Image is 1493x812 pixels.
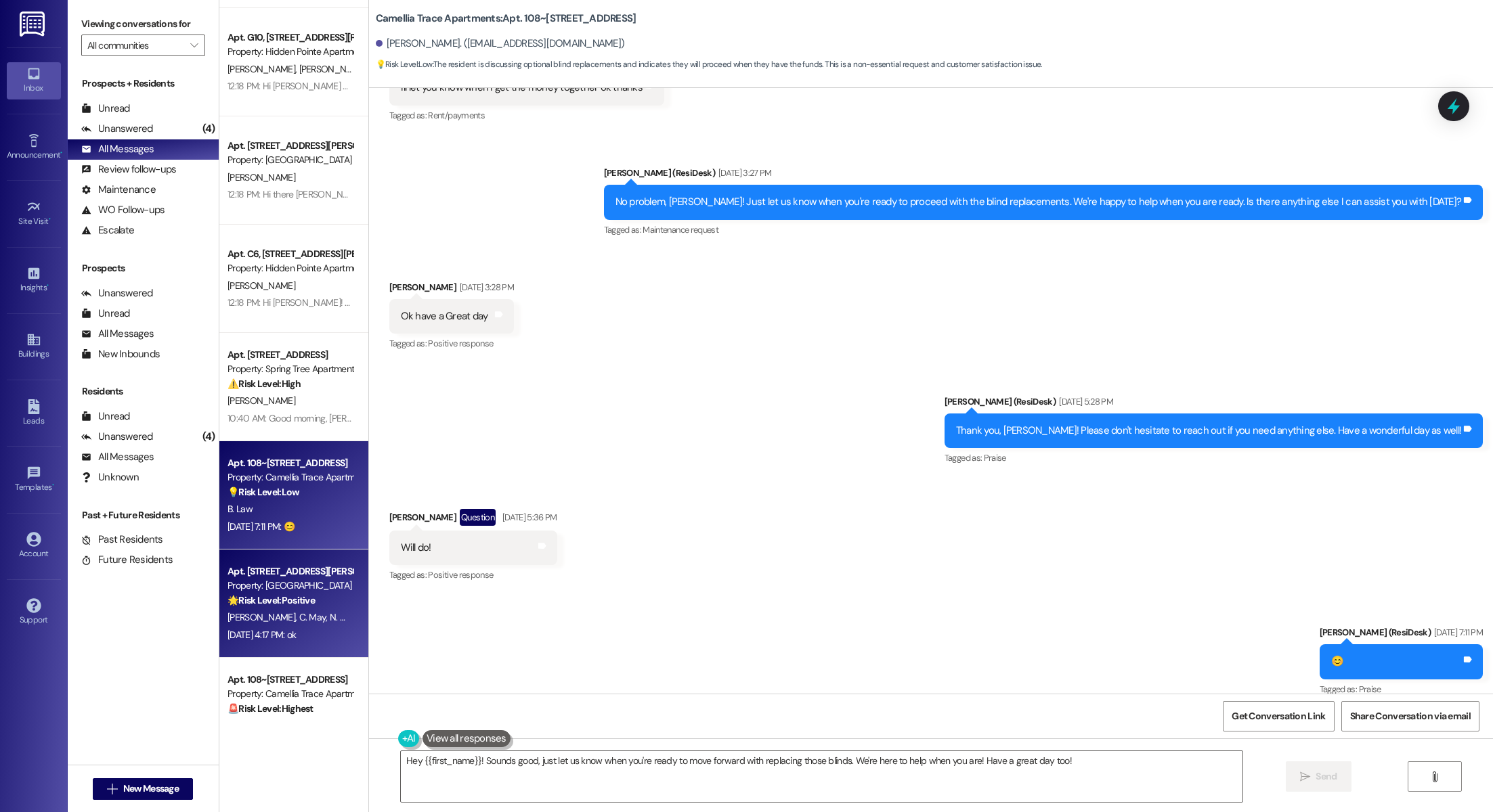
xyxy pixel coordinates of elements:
[81,203,165,217] div: WO Follow-ups
[643,224,718,235] span: Maintenance request
[1350,709,1471,723] span: Share Conversation via email
[389,509,557,531] div: [PERSON_NAME]
[401,541,431,555] div: Will do!
[228,503,253,515] span: B. Law
[81,470,139,484] div: Unknown
[228,520,295,533] div: [DATE] 7:11 PM: 😊
[199,118,219,139] div: (4)
[7,395,61,432] a: Leads
[1316,769,1337,784] span: Send
[81,430,153,444] div: Unanswered
[49,215,51,224] span: •
[299,611,329,623] span: C. May
[228,579,353,593] div: Property: [GEOGRAPHIC_DATA]
[7,62,61,99] a: Inbox
[81,122,153,136] div: Unanswered
[1429,771,1440,782] i: 
[228,348,353,362] div: Apt. [STREET_ADDRESS]
[228,564,353,579] div: Apt. [STREET_ADDRESS][PERSON_NAME]
[1431,625,1483,639] div: [DATE] 7:11 PM
[81,14,205,35] label: Viewing conversations for
[376,12,636,26] b: Camellia Trace Apartments: Apt. 108~[STREET_ADDRESS]
[228,456,353,470] div: Apt. 108~[STREET_ADDRESS]
[228,171,295,183] span: [PERSON_NAME]
[228,30,353,45] div: Apt. G10, [STREET_ADDRESS][PERSON_NAME]
[7,262,61,298] a: Insights •
[460,509,496,526] div: Question
[428,110,485,121] span: Rent/payments
[68,384,219,399] div: Residents
[81,533,163,547] div: Past Residents
[228,629,296,641] div: [DATE] 4:17 PM: ok
[228,470,353,484] div: Property: Camellia Trace Apartments
[81,223,134,238] div: Escalate
[389,565,557,585] div: Tagged as:
[60,148,62,158] span: •
[7,528,61,564] a: Account
[52,480,54,490] span: •
[984,452,1006,464] span: Praise
[228,63,299,75] span: [PERSON_NAME]
[81,162,176,177] div: Review follow-ups
[107,784,117,794] i: 
[401,81,643,95] div: I'll let you know when I get the money together ok thanks
[1300,771,1310,782] i: 
[228,378,301,390] strong: ⚠️ Risk Level: High
[228,702,313,715] strong: 🚨 Risk Level: Highest
[499,510,557,524] div: [DATE] 5:36 PM
[456,280,514,294] div: [DATE] 3:28 PM
[376,58,1042,72] span: : The resident is discussing optional blind replacements and indicates they will proceed when the...
[330,611,358,623] span: N. May
[1341,701,1479,731] button: Share Conversation via email
[228,153,353,167] div: Property: [GEOGRAPHIC_DATA]
[68,508,219,522] div: Past + Future Residents
[956,424,1461,438] div: Thank you, [PERSON_NAME]! Please don't hesitate to reach out if you need anything else. Have a wo...
[228,394,295,407] span: [PERSON_NAME]
[190,40,198,51] i: 
[389,334,514,353] div: Tagged as:
[945,448,1483,468] div: Tagged as:
[81,347,160,361] div: New Inbounds
[228,673,353,687] div: Apt. 108~[STREET_ADDRESS]
[945,394,1483,413] div: [PERSON_NAME] (ResiDesk)
[81,183,156,197] div: Maintenance
[81,409,130,424] div: Unread
[228,279,295,292] span: [PERSON_NAME]
[376,59,433,70] strong: 💡 Risk Level: Low
[1331,654,1343,669] div: 😊
[199,426,219,447] div: (4)
[7,461,61,498] a: Templates •
[228,45,353,59] div: Property: Hidden Pointe Apartments
[20,12,47,37] img: ResiDesk Logo
[389,280,514,299] div: [PERSON_NAME]
[1320,679,1483,699] div: Tagged as:
[123,782,179,796] span: New Message
[7,196,61,232] a: Site Visit •
[7,328,61,365] a: Buildings
[604,220,1484,240] div: Tagged as:
[389,106,664,125] div: Tagged as:
[81,450,154,464] div: All Messages
[228,188,773,200] div: 12:18 PM: Hi there [PERSON_NAME]! I just wanted to check in and ask if you are happy with your ho...
[428,569,493,581] span: Positive response
[81,286,153,300] div: Unanswered
[376,37,625,51] div: [PERSON_NAME]. ([EMAIL_ADDRESS][DOMAIN_NAME])
[81,553,173,567] div: Future Residents
[228,412,1133,424] div: 10:40 AM: Good morning, [PERSON_NAME]! Thanks for the update. I understand you'll be bringing a m...
[228,687,353,701] div: Property: Camellia Trace Apartments
[228,80,1226,92] div: 12:18 PM: Hi [PERSON_NAME] and [PERSON_NAME]! We're so glad you chose Hidden Pointe Apartments! W...
[87,35,183,56] input: All communities
[81,327,154,341] div: All Messages
[1232,709,1325,723] span: Get Conversation Link
[228,247,353,261] div: Apt. C6, [STREET_ADDRESS][PERSON_NAME]
[428,338,493,349] span: Positive response
[604,166,1484,185] div: [PERSON_NAME] (ResiDesk)
[715,166,772,180] div: [DATE] 3:27 PM
[1320,625,1483,644] div: [PERSON_NAME] (ResiDesk)
[68,76,219,91] div: Prospects + Residents
[81,307,130,321] div: Unread
[93,778,193,800] button: New Message
[7,594,61,631] a: Support
[401,751,1242,802] textarea: Hey {{first_name}}! Sounds good, just let us know when you're ready to move forward with replacin...
[228,362,353,376] div: Property: Spring Tree Apartments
